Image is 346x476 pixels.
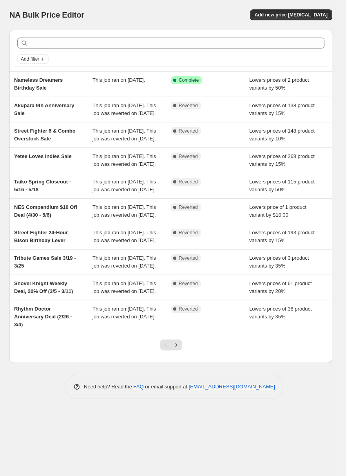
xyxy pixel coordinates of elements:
span: Complete [179,77,199,83]
span: This job ran on [DATE]. This job was reverted on [DATE]. [92,153,156,167]
button: Add new price [MEDICAL_DATA] [250,9,332,20]
span: Street Fighter 6 & Combo Overstock Sale [14,128,76,142]
span: Reverted [179,153,198,160]
span: Rhythm Doctor Anniversary Deal (2/26 - 3/4) [14,306,72,327]
span: Reverted [179,204,198,210]
span: Reverted [179,102,198,109]
button: Add filter [17,54,49,64]
span: Lowers prices of 38 product variants by 35% [249,306,312,320]
span: Lowers prices of 138 product variants by 15% [249,102,315,116]
span: This job ran on [DATE]. This job was reverted on [DATE]. [92,102,156,116]
a: FAQ [134,384,144,390]
span: Reverted [179,128,198,134]
span: Yetee Loves Indies Sale [14,153,72,159]
span: This job ran on [DATE]. This job was reverted on [DATE]. [92,204,156,218]
span: Lowers prices of 268 product variants by 15% [249,153,315,167]
span: Reverted [179,255,198,261]
span: NA Bulk Price Editor [9,11,84,19]
span: Nameless Dreamers Birthday Sale [14,77,63,91]
span: Street Fighter 24-Hour Bison Birthday Lever [14,230,68,243]
span: This job ran on [DATE]. This job was reverted on [DATE]. [92,128,156,142]
span: Reverted [179,230,198,236]
span: Add filter [21,56,39,62]
span: or email support at [144,384,189,390]
span: Reverted [179,306,198,312]
span: NES Compendium $10 Off Deal (4/30 - 5/6) [14,204,77,218]
span: Add new price [MEDICAL_DATA] [255,12,328,18]
span: Lowers prices of 193 product variants by 15% [249,230,315,243]
nav: Pagination [160,339,182,350]
span: This job ran on [DATE]. This job was reverted on [DATE]. [92,230,156,243]
span: Lowers prices of 115 product variants by 50% [249,179,315,192]
button: Next [171,339,182,350]
span: Lowers prices of 61 product variants by 20% [249,280,312,294]
span: This job ran on [DATE]. This job was reverted on [DATE]. [92,280,156,294]
span: Lowers prices of 2 product variants by 50% [249,77,309,91]
span: Lowers prices of 148 product variants by 10% [249,128,315,142]
span: Shovel Knight Weekly Deal, 20% Off (3/5 - 3/11) [14,280,73,294]
span: Lowers prices of 3 product variants by 35% [249,255,309,269]
span: Tribute Games Sale 3/19 - 3/25 [14,255,76,269]
a: [EMAIL_ADDRESS][DOMAIN_NAME] [189,384,275,390]
span: This job ran on [DATE]. [92,77,145,83]
span: Lowers price of 1 product variant by $10.00 [249,204,306,218]
span: This job ran on [DATE]. This job was reverted on [DATE]. [92,306,156,320]
span: Taiko Spring Closeout - 5/16 - 5/18 [14,179,71,192]
span: This job ran on [DATE]. This job was reverted on [DATE]. [92,179,156,192]
span: Reverted [179,179,198,185]
span: This job ran on [DATE]. This job was reverted on [DATE]. [92,255,156,269]
span: Need help? Read the [84,384,134,390]
span: Reverted [179,280,198,287]
span: Akupara 9th Anniversary Sale [14,102,74,116]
